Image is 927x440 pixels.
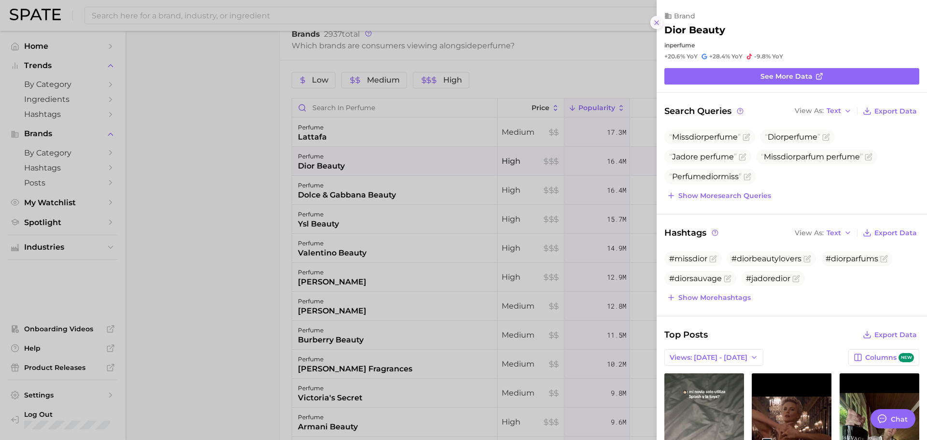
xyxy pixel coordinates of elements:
[880,255,888,263] button: Flag as miscategorized or irrelevant
[899,353,914,362] span: new
[670,42,695,49] span: perfume
[687,53,698,60] span: YoY
[760,72,813,81] span: See more data
[669,172,742,181] span: Perfume miss
[874,229,917,237] span: Export Data
[689,132,704,142] span: dior
[826,254,878,263] span: #diorparfums
[664,291,753,304] button: Show morehashtags
[724,275,731,283] button: Flag as miscategorized or irrelevant
[664,226,720,240] span: Hashtags
[664,68,919,85] a: See more data
[795,230,824,236] span: View As
[709,255,717,263] button: Flag as miscategorized or irrelevant
[827,230,841,236] span: Text
[865,353,914,362] span: Columns
[664,24,725,36] h2: dior beauty
[768,132,784,142] span: Dior
[731,53,743,60] span: YoY
[669,274,722,283] span: #diorsauvage
[827,108,841,114] span: Text
[860,104,919,118] button: Export Data
[746,274,790,283] span: #jadoredior
[765,132,820,142] span: perfume
[669,254,707,263] span: #missdior
[744,173,751,181] button: Flag as miscategorized or irrelevant
[860,226,919,240] button: Export Data
[670,354,747,362] span: Views: [DATE] - [DATE]
[761,152,863,161] span: Miss parfum perfume
[664,328,708,341] span: Top Posts
[664,53,685,60] span: +20.6%
[669,152,737,161] span: Jadore perfume
[664,42,919,49] div: in
[860,328,919,341] button: Export Data
[669,132,741,142] span: Miss perfume
[743,133,750,141] button: Flag as miscategorized or irrelevant
[848,349,919,366] button: Columnsnew
[874,107,917,115] span: Export Data
[795,108,824,114] span: View As
[754,53,771,60] span: -9.8%
[664,189,773,202] button: Show moresearch queries
[874,331,917,339] span: Export Data
[792,105,854,117] button: View AsText
[664,349,763,366] button: Views: [DATE] - [DATE]
[678,192,771,200] span: Show more search queries
[678,294,751,302] span: Show more hashtags
[781,152,796,161] span: dior
[792,227,854,239] button: View AsText
[731,254,801,263] span: #diorbeautylovers
[664,104,745,118] span: Search Queries
[772,53,783,60] span: YoY
[674,12,695,20] span: brand
[803,255,811,263] button: Flag as miscategorized or irrelevant
[865,153,872,161] button: Flag as miscategorized or irrelevant
[739,153,746,161] button: Flag as miscategorized or irrelevant
[822,133,830,141] button: Flag as miscategorized or irrelevant
[706,172,721,181] span: dior
[709,53,730,60] span: +28.4%
[792,275,800,283] button: Flag as miscategorized or irrelevant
